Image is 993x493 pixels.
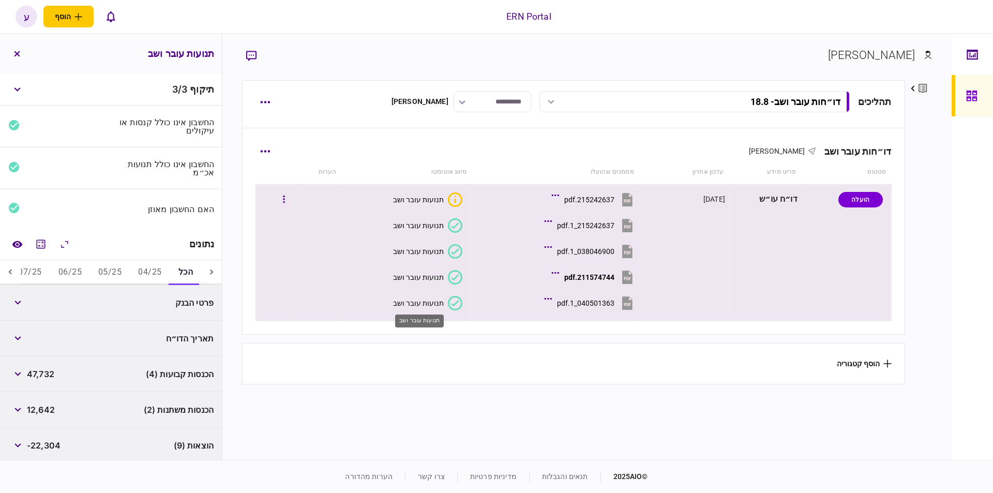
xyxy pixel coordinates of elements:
button: תנועות עובר ושב [393,270,462,285]
button: 215242637.pdf [554,188,635,211]
span: הכנסות קבועות (4) [146,368,214,380]
a: השוואה למסמך [8,235,26,253]
div: דו״חות עובר ושב - 18.8 [750,96,840,107]
th: מסמכים שהועלו [472,160,639,184]
div: פרטי הבנק [115,298,214,307]
div: 038046900_1.pdf [557,247,614,256]
div: תנועות עובר ושב [393,273,444,281]
a: מדיניות פרטיות [470,472,517,481]
button: 211574744.pdf [554,265,635,289]
button: 05/25 [90,260,130,285]
div: תאריך הדו״ח [115,334,214,342]
button: 04/25 [130,260,170,285]
button: 07/25 [10,260,50,285]
span: תיקוף [190,84,214,95]
span: הוצאות (9) [174,439,214,452]
div: 040501363_1.pdf [557,299,614,307]
div: הועלה [838,192,883,207]
button: דו״חות עובר ושב- 18.8 [539,91,850,112]
button: 06/25 [50,260,90,285]
button: תנועות עובר ושב [393,244,462,259]
div: דו״חות עובר ושב [816,146,892,157]
th: פריט מידע [729,160,801,184]
button: מחשבון [32,235,50,253]
a: תנאים והגבלות [542,472,588,481]
button: 215242637_1.pdf [547,214,635,237]
div: [PERSON_NAME] [392,96,448,107]
div: תנועות עובר ושב [393,221,444,230]
span: הכנסות משתנות (2) [144,404,214,416]
div: תנועות עובר ושב [393,247,444,256]
button: הכל [170,260,201,285]
th: סיווג אוטומטי [342,160,472,184]
th: עדכון אחרון [639,160,729,184]
a: צרו קשר [418,472,445,481]
button: 038046900_1.pdf [547,240,635,263]
div: 215242637.pdf [564,196,614,204]
button: הרחב\כווץ הכל [55,235,74,253]
a: הערות מהדורה [345,472,393,481]
div: ERN Portal [506,10,551,23]
span: -22,304 [27,439,61,452]
button: ע [16,6,37,27]
span: [PERSON_NAME] [749,147,805,155]
button: איכות לא מספקתתנועות עובר ושב [393,192,462,207]
div: [DATE] [703,194,725,204]
div: איכות לא מספקת [448,192,462,207]
div: נתונים [189,239,214,249]
button: פתח רשימת התראות [100,6,122,27]
div: החשבון אינו כולל תנועות אכ״מ [115,160,215,176]
div: החשבון אינו כולל קנסות או עיקולים [115,118,215,135]
div: האם החשבון מאוזן [115,205,215,213]
button: תנועות עובר ושב [393,218,462,233]
div: תהליכים [858,95,892,109]
div: 211574744.pdf [564,273,614,281]
span: 12,642 [27,404,55,416]
div: תנועות עובר ושב [393,196,444,204]
div: © 2025 AIO [600,471,648,482]
div: תנועות עובר ושב [395,315,444,327]
h3: תנועות עובר ושב [148,49,214,58]
button: תנועות עובר ושב [393,296,462,310]
button: 040501363_1.pdf [547,291,635,315]
div: [PERSON_NAME] [828,47,915,64]
th: הערות [297,160,341,184]
span: 47,732 [27,368,54,380]
button: הוסף קטגוריה [837,360,892,368]
span: 3 / 3 [172,84,187,95]
button: פתח תפריט להוספת לקוח [43,6,94,27]
div: 215242637_1.pdf [557,221,614,230]
th: סטטוס [801,160,891,184]
div: תנועות עובר ושב [393,299,444,307]
div: דו״ח עו״ש [733,188,798,211]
